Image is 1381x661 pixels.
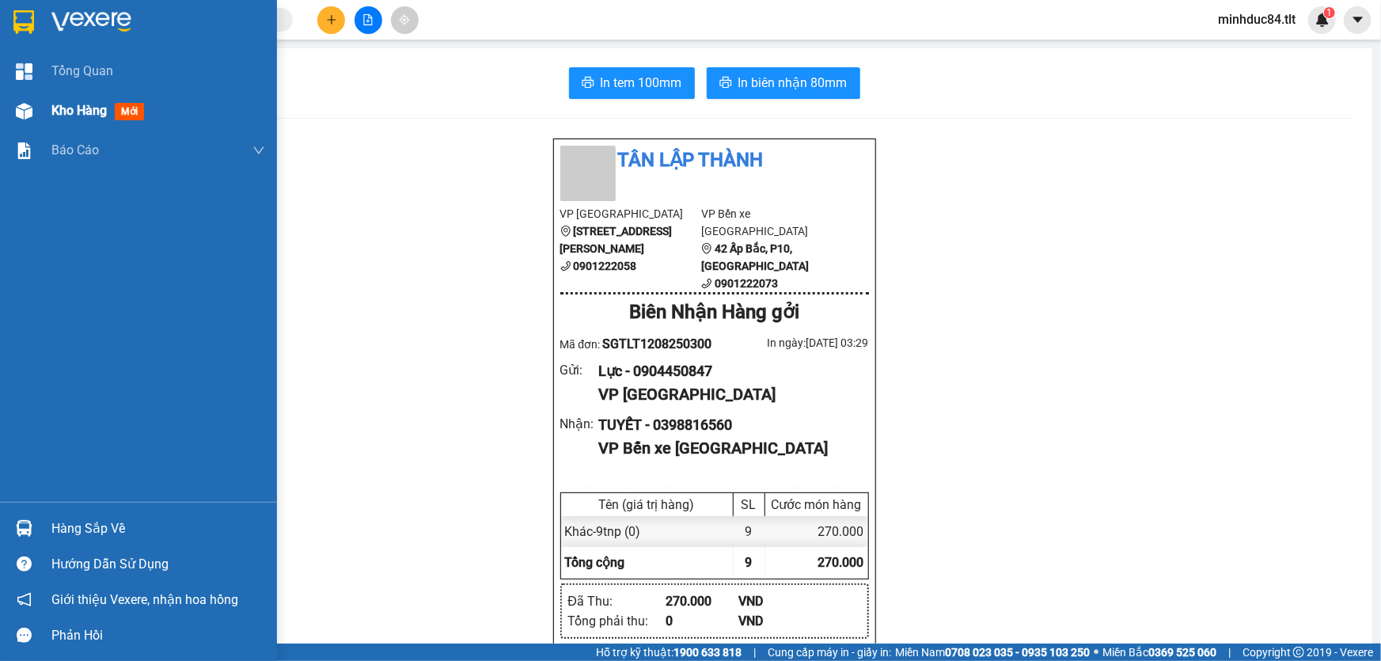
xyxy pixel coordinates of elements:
span: aim [399,14,410,25]
div: 0 [666,611,739,631]
span: 270.000 [818,555,864,570]
b: [STREET_ADDRESS][PERSON_NAME] [560,225,673,255]
span: down [252,144,265,157]
div: Lực - 0904450847 [598,360,856,382]
span: notification [17,592,32,607]
span: Cung cấp máy in - giấy in: [768,644,891,661]
span: Khác - 9tnp (0) [565,524,641,539]
div: Tổng phải thu : [568,611,666,631]
span: file-add [362,14,374,25]
img: warehouse-icon [16,520,32,537]
span: environment [701,243,712,254]
div: Đã Thu : [568,591,666,611]
span: message [17,628,32,643]
div: VP Bến xe [GEOGRAPHIC_DATA] [598,436,856,461]
strong: 0369 525 060 [1148,646,1216,659]
span: Giới thiệu Vexere, nhận hoa hồng [51,590,238,610]
button: caret-down [1344,6,1372,34]
span: SGTLT1208250300 [602,336,711,351]
div: Hướng dẫn sử dụng [51,553,265,576]
span: printer [582,76,594,91]
div: Gửi : [560,360,599,380]
span: Hỗ trợ kỹ thuật: [596,644,742,661]
span: Báo cáo [51,140,99,160]
div: In ngày: [DATE] 03:29 [715,334,869,351]
div: 270.000 [666,591,739,611]
div: Hàng sắp về [51,517,265,541]
button: printerIn tem 100mm [569,67,695,99]
b: 0901222058 [574,260,637,272]
li: Tân Lập Thành [560,146,869,176]
span: minhduc84.tlt [1205,9,1308,29]
img: solution-icon [16,142,32,159]
span: environment [560,226,571,237]
li: VP [GEOGRAPHIC_DATA] [560,205,702,222]
span: | [1228,644,1231,661]
div: TUYẾT - 0398816560 [598,414,856,436]
span: caret-down [1351,13,1365,27]
div: VND [738,591,812,611]
span: Miền Nam [895,644,1090,661]
b: 0901222073 [715,277,778,290]
div: Nhận : [560,414,599,434]
span: printer [719,76,732,91]
b: 42 Ấp Bắc, P10, [GEOGRAPHIC_DATA] [701,242,809,272]
img: logo-vxr [13,10,34,34]
span: mới [115,103,144,120]
div: VND [738,611,812,631]
div: SL [738,497,761,512]
strong: 1900 633 818 [673,646,742,659]
span: | [753,644,756,661]
img: dashboard-icon [16,63,32,80]
sup: 1 [1324,7,1335,18]
span: In tem 100mm [601,73,682,93]
span: ⚪️ [1094,649,1098,655]
div: Phản hồi [51,624,265,648]
li: VP Bến xe [GEOGRAPHIC_DATA] [701,205,843,240]
span: Kho hàng [51,103,107,118]
span: Miền Bắc [1102,644,1216,661]
span: phone [560,260,571,272]
button: aim [391,6,419,34]
span: plus [326,14,337,25]
button: file-add [355,6,382,34]
span: 9 [746,555,753,570]
span: phone [701,278,712,289]
span: Tổng Quan [51,61,113,81]
span: copyright [1293,647,1304,658]
div: 9 [734,516,765,547]
button: printerIn biên nhận 80mm [707,67,860,99]
span: Tổng cộng [565,555,625,570]
div: Tên (giá trị hàng) [565,497,729,512]
div: Cước món hàng [769,497,864,512]
span: 1 [1326,7,1332,18]
img: warehouse-icon [16,103,32,120]
strong: 0708 023 035 - 0935 103 250 [945,646,1090,659]
div: 270.000 [765,516,868,547]
span: question-circle [17,557,32,572]
img: icon-new-feature [1315,13,1330,27]
div: Biên Nhận Hàng gởi [560,298,869,328]
div: VP [GEOGRAPHIC_DATA] [598,382,856,407]
div: Mã đơn: [560,334,715,354]
button: plus [317,6,345,34]
span: In biên nhận 80mm [738,73,848,93]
